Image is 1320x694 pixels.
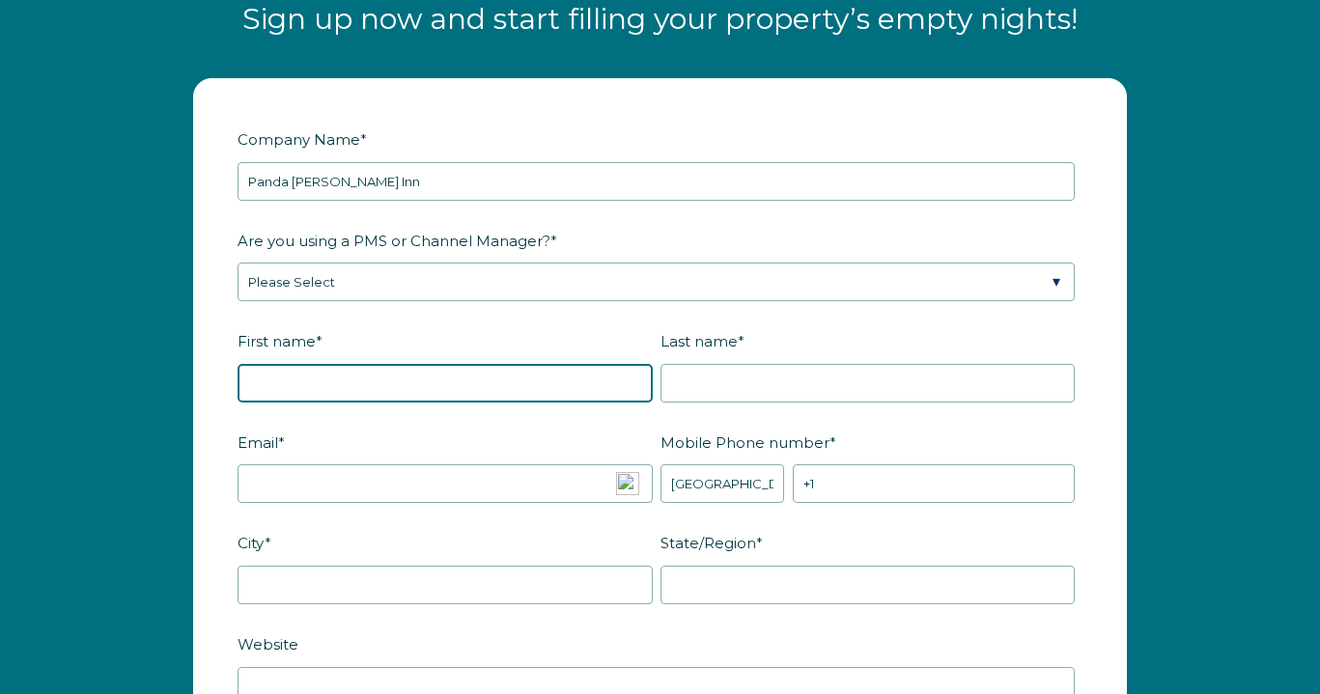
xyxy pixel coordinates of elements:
span: Website [238,629,298,659]
span: Mobile Phone number [660,428,829,458]
span: Company Name [238,125,360,154]
span: State/Region [660,528,756,558]
span: Email [238,428,278,458]
span: Are you using a PMS or Channel Manager? [238,226,550,256]
span: City [238,528,265,558]
span: First name [238,326,316,356]
span: Sign up now and start filling your property’s empty nights! [242,1,1078,37]
img: npw-badge-icon-locked.svg [616,472,639,495]
span: Last name [660,326,738,356]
